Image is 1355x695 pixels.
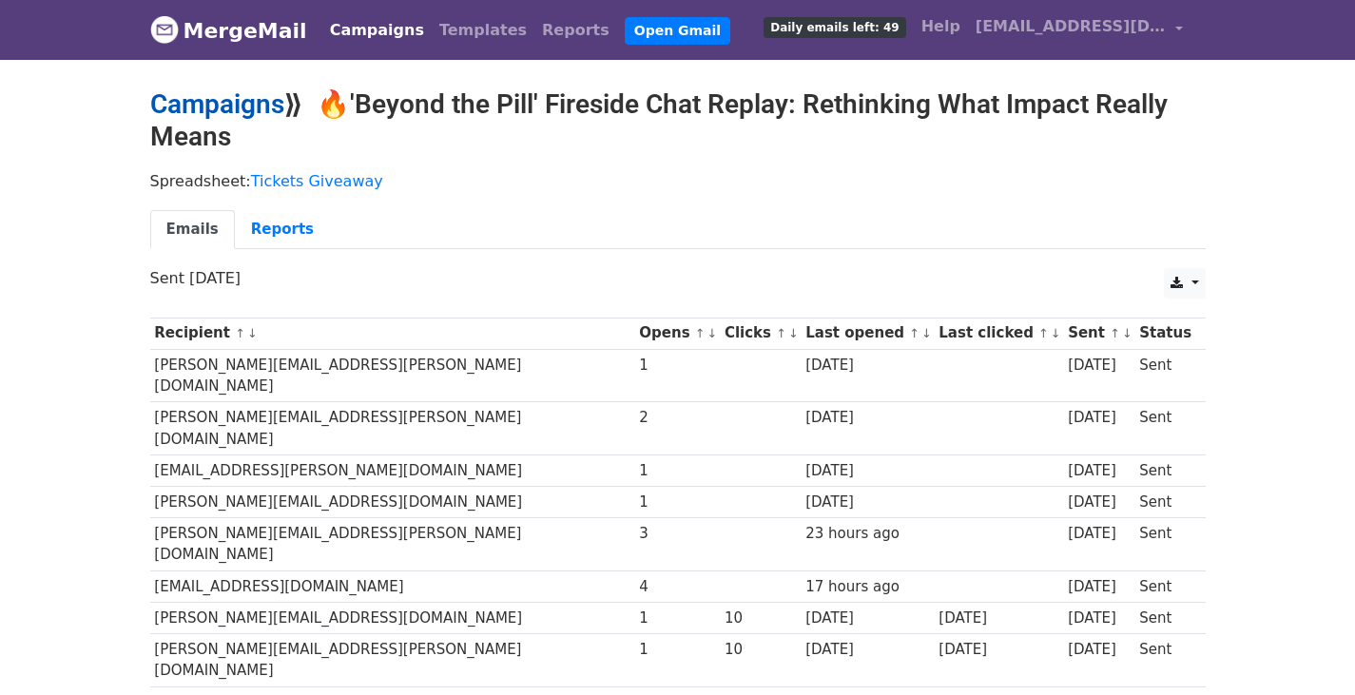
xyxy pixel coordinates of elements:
a: Reports [235,210,330,249]
div: [DATE] [1068,492,1131,513]
div: [DATE] [805,407,929,429]
div: [DATE] [939,608,1058,629]
td: Sent [1134,402,1195,455]
a: ↓ [1122,326,1132,340]
th: Opens [635,318,721,349]
div: [DATE] [1068,523,1131,545]
td: [PERSON_NAME][EMAIL_ADDRESS][PERSON_NAME][DOMAIN_NAME] [150,633,635,686]
td: [PERSON_NAME][EMAIL_ADDRESS][PERSON_NAME][DOMAIN_NAME] [150,349,635,402]
div: 23 hours ago [805,523,929,545]
a: Emails [150,210,235,249]
td: Sent [1134,570,1195,602]
td: [PERSON_NAME][EMAIL_ADDRESS][PERSON_NAME][DOMAIN_NAME] [150,518,635,571]
td: [EMAIL_ADDRESS][DOMAIN_NAME] [150,570,635,602]
th: Last clicked [935,318,1064,349]
div: [DATE] [1068,460,1131,482]
img: MergeMail logo [150,15,179,44]
td: [PERSON_NAME][EMAIL_ADDRESS][PERSON_NAME][DOMAIN_NAME] [150,402,635,455]
a: ↑ [776,326,786,340]
div: 10 [725,608,797,629]
a: ↑ [909,326,919,340]
a: ↓ [707,326,718,340]
td: Sent [1134,602,1195,633]
th: Clicks [720,318,801,349]
a: ↓ [788,326,799,340]
div: 4 [639,576,715,598]
div: 1 [639,460,715,482]
h2: ⟫ 🔥'Beyond the Pill' Fireside Chat Replay: Rethinking What Impact Really Means [150,88,1206,152]
a: ↓ [921,326,932,340]
div: [DATE] [1068,608,1131,629]
a: ↓ [247,326,258,340]
a: Reports [534,11,617,49]
td: Sent [1134,518,1195,571]
span: [EMAIL_ADDRESS][DOMAIN_NAME] [976,15,1166,38]
div: [DATE] [1068,639,1131,661]
td: [PERSON_NAME][EMAIL_ADDRESS][DOMAIN_NAME] [150,487,635,518]
td: Sent [1134,349,1195,402]
div: 1 [639,355,715,376]
a: Help [914,8,968,46]
div: 1 [639,492,715,513]
a: Daily emails left: 49 [756,8,913,46]
th: Last opened [801,318,934,349]
div: [DATE] [805,492,929,513]
div: [DATE] [805,460,929,482]
span: Daily emails left: 49 [764,17,905,38]
a: ↑ [1110,326,1120,340]
div: 10 [725,639,797,661]
div: [DATE] [1068,407,1131,429]
div: [DATE] [805,355,929,376]
div: [DATE] [939,639,1058,661]
a: ↑ [1038,326,1049,340]
a: ↑ [695,326,706,340]
th: Sent [1063,318,1134,349]
a: Open Gmail [625,17,730,45]
td: [PERSON_NAME][EMAIL_ADDRESS][DOMAIN_NAME] [150,602,635,633]
div: 1 [639,608,715,629]
div: 1 [639,639,715,661]
th: Recipient [150,318,635,349]
a: ↑ [235,326,245,340]
div: [DATE] [805,608,929,629]
a: Tickets Giveaway [251,172,383,190]
p: Sent [DATE] [150,268,1206,288]
iframe: Chat Widget [1260,604,1355,695]
a: Templates [432,11,534,49]
td: [EMAIL_ADDRESS][PERSON_NAME][DOMAIN_NAME] [150,454,635,486]
div: 17 hours ago [805,576,929,598]
a: Campaigns [150,88,284,120]
td: Sent [1134,487,1195,518]
div: [DATE] [805,639,929,661]
div: [DATE] [1068,576,1131,598]
p: Spreadsheet: [150,171,1206,191]
a: ↓ [1051,326,1061,340]
th: Status [1134,318,1195,349]
div: [DATE] [1068,355,1131,376]
a: [EMAIL_ADDRESS][DOMAIN_NAME] [968,8,1190,52]
a: MergeMail [150,10,307,50]
a: Campaigns [322,11,432,49]
div: 2 [639,407,715,429]
div: 3 [639,523,715,545]
td: Sent [1134,633,1195,686]
td: Sent [1134,454,1195,486]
